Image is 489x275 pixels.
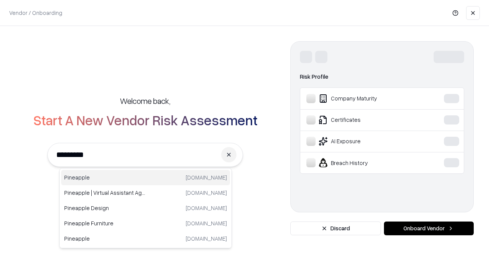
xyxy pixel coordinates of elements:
[186,189,227,197] p: [DOMAIN_NAME]
[120,95,170,106] h5: Welcome back,
[306,137,421,146] div: AI Exposure
[300,72,464,81] div: Risk Profile
[64,235,146,243] p: Pineapple
[306,158,421,167] div: Breach History
[33,112,257,128] h2: Start A New Vendor Risk Assessment
[186,173,227,181] p: [DOMAIN_NAME]
[186,204,227,212] p: [DOMAIN_NAME]
[64,219,146,227] p: Pineapple Furniture
[64,189,146,197] p: Pineapple | Virtual Assistant Agency
[186,219,227,227] p: [DOMAIN_NAME]
[306,94,421,103] div: Company Maturity
[384,222,474,235] button: Onboard Vendor
[59,168,232,248] div: Suggestions
[306,115,421,125] div: Certificates
[9,9,62,17] p: Vendor / Onboarding
[290,222,381,235] button: Discard
[64,204,146,212] p: Pineapple Design
[186,235,227,243] p: [DOMAIN_NAME]
[64,173,146,181] p: Pineapple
